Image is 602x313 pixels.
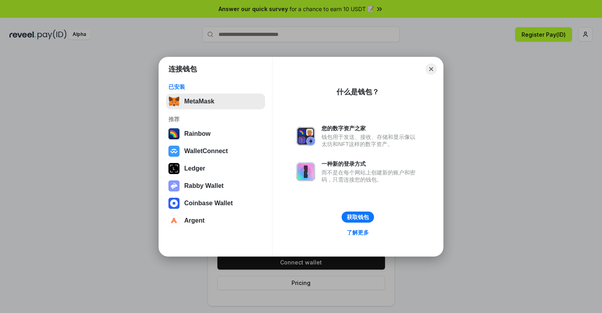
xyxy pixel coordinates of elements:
div: 推荐 [168,116,263,123]
div: MetaMask [184,98,214,105]
div: Ledger [184,165,205,172]
img: svg+xml,%3Csvg%20xmlns%3D%22http%3A%2F%2Fwww.w3.org%2F2000%2Fsvg%22%20fill%3D%22none%22%20viewBox... [296,127,315,146]
div: 而不是在每个网站上创建新的账户和密码，只需连接您的钱包。 [322,169,419,183]
button: Argent [166,213,265,229]
div: Rainbow [184,130,211,137]
button: Ledger [166,161,265,176]
img: svg+xml,%3Csvg%20fill%3D%22none%22%20height%3D%2233%22%20viewBox%3D%220%200%2035%2033%22%20width%... [168,96,179,107]
img: svg+xml,%3Csvg%20width%3D%22120%22%20height%3D%22120%22%20viewBox%3D%220%200%20120%20120%22%20fil... [168,128,179,139]
div: 一种新的登录方式 [322,160,419,167]
button: WalletConnect [166,143,265,159]
h1: 连接钱包 [168,64,197,74]
button: Rabby Wallet [166,178,265,194]
button: Rainbow [166,126,265,142]
img: svg+xml,%3Csvg%20width%3D%2228%22%20height%3D%2228%22%20viewBox%3D%220%200%2028%2028%22%20fill%3D... [168,198,179,209]
div: Argent [184,217,205,224]
div: 获取钱包 [347,214,369,221]
button: MetaMask [166,94,265,109]
div: 什么是钱包？ [337,87,379,97]
a: 了解更多 [342,227,374,238]
div: 了解更多 [347,229,369,236]
img: svg+xml,%3Csvg%20width%3D%2228%22%20height%3D%2228%22%20viewBox%3D%220%200%2028%2028%22%20fill%3D... [168,146,179,157]
img: svg+xml,%3Csvg%20xmlns%3D%22http%3A%2F%2Fwww.w3.org%2F2000%2Fsvg%22%20fill%3D%22none%22%20viewBox... [296,162,315,181]
div: 您的数字资产之家 [322,125,419,132]
button: 获取钱包 [342,212,374,223]
div: WalletConnect [184,148,228,155]
div: Rabby Wallet [184,182,224,189]
button: Coinbase Wallet [166,195,265,211]
img: svg+xml,%3Csvg%20width%3D%2228%22%20height%3D%2228%22%20viewBox%3D%220%200%2028%2028%22%20fill%3D... [168,215,179,226]
img: svg+xml,%3Csvg%20xmlns%3D%22http%3A%2F%2Fwww.w3.org%2F2000%2Fsvg%22%20fill%3D%22none%22%20viewBox... [168,180,179,191]
button: Close [426,64,437,75]
div: Coinbase Wallet [184,200,233,207]
div: 已安装 [168,83,263,90]
div: 钱包用于发送、接收、存储和显示像以太坊和NFT这样的数字资产。 [322,133,419,148]
img: svg+xml,%3Csvg%20xmlns%3D%22http%3A%2F%2Fwww.w3.org%2F2000%2Fsvg%22%20width%3D%2228%22%20height%3... [168,163,179,174]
